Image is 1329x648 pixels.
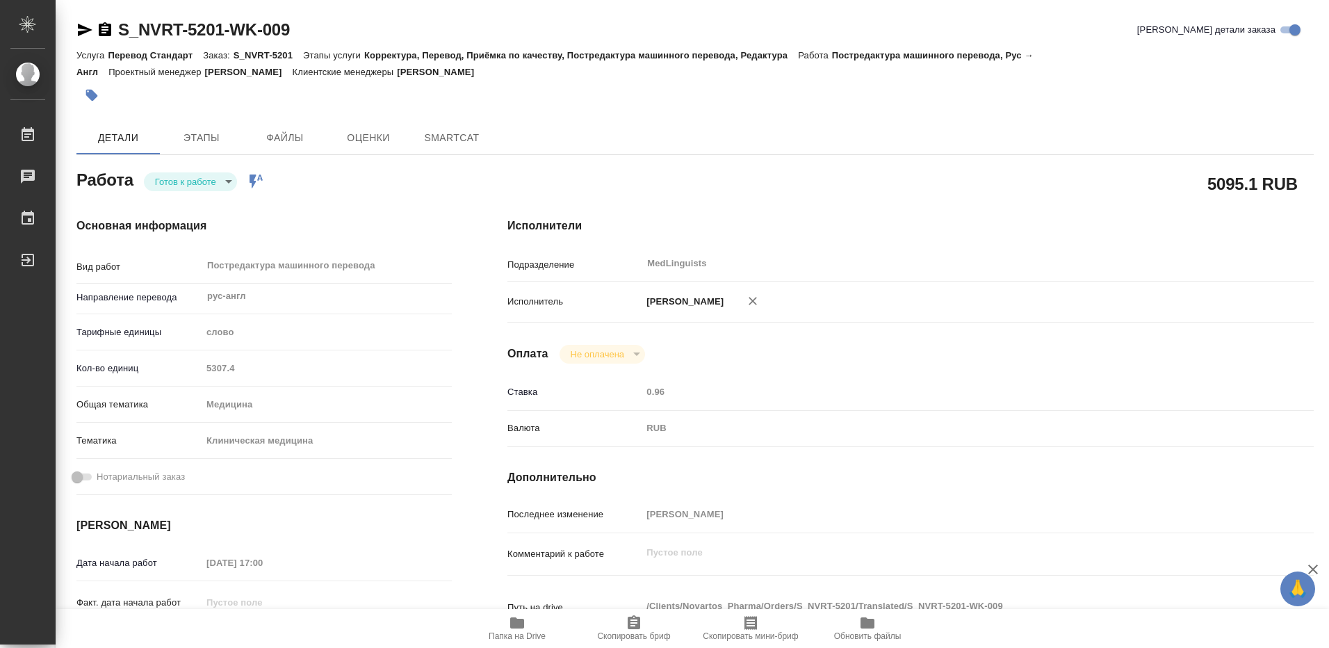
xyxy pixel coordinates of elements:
[203,50,233,60] p: Заказ:
[1207,172,1298,195] h2: 5095.1 RUB
[118,20,290,39] a: S_NVRT-5201-WK-009
[507,258,642,272] p: Подразделение
[252,129,318,147] span: Файлы
[76,50,108,60] p: Услуга
[108,50,203,60] p: Перевод Стандарт
[76,517,452,534] h4: [PERSON_NAME]
[108,67,204,77] p: Проектный менеджер
[76,80,107,111] button: Добавить тэг
[202,393,452,416] div: Медицина
[76,218,452,234] h4: Основная информация
[397,67,484,77] p: [PERSON_NAME]
[205,67,293,77] p: [PERSON_NAME]
[566,348,628,360] button: Не оплачена
[364,50,798,60] p: Корректура, Перевод, Приёмка по качеству, Постредактура машинного перевода, Редактура
[834,631,902,641] span: Обновить файлы
[418,129,485,147] span: SmartCat
[144,172,237,191] div: Готов к работе
[703,631,798,641] span: Скопировать мини-бриф
[234,50,303,60] p: S_NVRT-5201
[202,553,323,573] input: Пустое поле
[76,362,202,375] p: Кол-во единиц
[76,596,202,610] p: Факт. дата начала работ
[1286,574,1310,604] span: 🙏
[642,295,724,309] p: [PERSON_NAME]
[507,469,1314,486] h4: Дополнительно
[809,609,926,648] button: Обновить файлы
[303,50,364,60] p: Этапы услуги
[507,508,642,521] p: Последнее изменение
[97,470,185,484] span: Нотариальный заказ
[576,609,692,648] button: Скопировать бриф
[489,631,546,641] span: Папка на Drive
[507,421,642,435] p: Валюта
[85,129,152,147] span: Детали
[76,556,202,570] p: Дата начала работ
[642,504,1246,524] input: Пустое поле
[737,286,768,316] button: Удалить исполнителя
[642,594,1246,618] textarea: /Clients/Novartos_Pharma/Orders/S_NVRT-5201/Translated/S_NVRT-5201-WK-009
[335,129,402,147] span: Оценки
[560,345,645,364] div: Готов к работе
[168,129,235,147] span: Этапы
[76,291,202,305] p: Направление перевода
[507,547,642,561] p: Комментарий к работе
[202,429,452,453] div: Клиническая медицина
[1137,23,1275,37] span: [PERSON_NAME] детали заказа
[76,325,202,339] p: Тарифные единицы
[459,609,576,648] button: Папка на Drive
[76,166,133,191] h2: Работа
[76,434,202,448] p: Тематика
[642,382,1246,402] input: Пустое поле
[597,631,670,641] span: Скопировать бриф
[507,346,548,362] h4: Оплата
[76,22,93,38] button: Скопировать ссылку для ЯМессенджера
[151,176,220,188] button: Готов к работе
[202,321,452,344] div: слово
[202,358,452,378] input: Пустое поле
[642,416,1246,440] div: RUB
[202,592,323,613] input: Пустое поле
[507,601,642,615] p: Путь на drive
[97,22,113,38] button: Скопировать ссылку
[798,50,832,60] p: Работа
[1280,572,1315,606] button: 🙏
[692,609,809,648] button: Скопировать мини-бриф
[293,67,398,77] p: Клиентские менеджеры
[507,218,1314,234] h4: Исполнители
[507,385,642,399] p: Ставка
[76,398,202,412] p: Общая тематика
[76,260,202,274] p: Вид работ
[507,295,642,309] p: Исполнитель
